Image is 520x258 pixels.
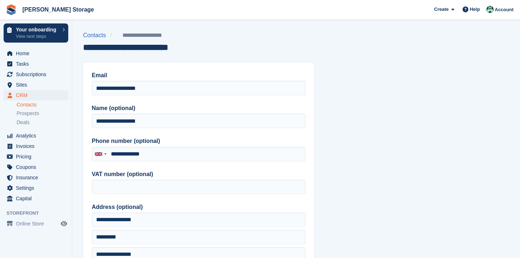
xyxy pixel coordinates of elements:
a: menu [4,131,68,141]
span: Storefront [6,210,72,217]
span: Deals [17,119,30,126]
a: Deals [17,119,68,126]
span: Analytics [16,131,59,141]
img: stora-icon-8386f47178a22dfd0bd8f6a31ec36ba5ce8667c1dd55bd0f319d3a0aa187defe.svg [6,4,17,15]
span: Sites [16,80,59,90]
p: View next steps [16,33,59,40]
a: menu [4,69,68,79]
span: Settings [16,183,59,193]
a: menu [4,193,68,204]
span: Prospects [17,110,39,117]
span: Home [16,48,59,58]
a: menu [4,48,68,58]
a: menu [4,162,68,172]
nav: breadcrumbs [83,31,189,40]
a: menu [4,80,68,90]
a: menu [4,59,68,69]
label: VAT number (optional) [92,170,305,179]
span: Create [434,6,448,13]
a: Contacts [83,31,110,40]
div: United Kingdom: +44 [92,147,109,161]
span: Subscriptions [16,69,59,79]
p: Your onboarding [16,27,59,32]
span: Online Store [16,219,59,229]
a: menu [4,183,68,193]
span: Account [495,6,513,13]
span: Pricing [16,152,59,162]
label: Name (optional) [92,104,305,113]
span: Invoices [16,141,59,151]
a: menu [4,90,68,100]
a: Preview store [60,219,68,228]
span: Coupons [16,162,59,172]
a: [PERSON_NAME] Storage [19,4,97,16]
a: menu [4,219,68,229]
span: Tasks [16,59,59,69]
label: Email [92,71,305,80]
a: Your onboarding View next steps [4,23,68,43]
span: Help [470,6,480,13]
span: CRM [16,90,59,100]
a: menu [4,152,68,162]
label: Phone number (optional) [92,137,305,145]
label: Address (optional) [92,203,305,211]
span: Insurance [16,172,59,183]
a: Contacts [17,101,68,108]
a: menu [4,172,68,183]
span: Capital [16,193,59,204]
a: Prospects [17,110,68,117]
img: Nicholas Pain [486,6,494,13]
a: menu [4,141,68,151]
